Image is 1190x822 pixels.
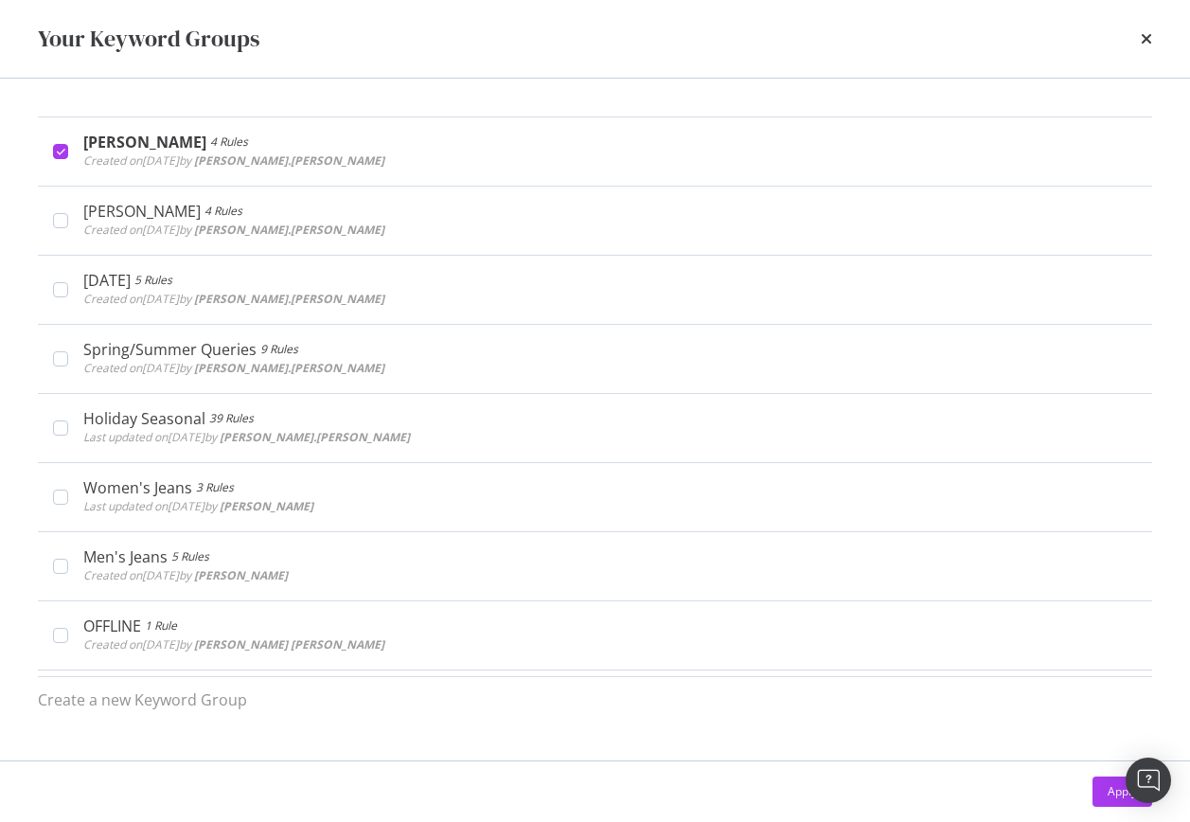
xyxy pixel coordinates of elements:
[83,567,288,583] span: Created on [DATE] by
[145,616,177,635] div: 1 Rule
[1126,758,1171,803] div: Open Intercom Messenger
[209,409,254,428] div: 39 Rules
[38,677,247,723] button: Create a new Keyword Group
[134,271,172,290] div: 5 Rules
[210,133,248,152] div: 4 Rules
[194,360,384,376] b: [PERSON_NAME].[PERSON_NAME]
[83,133,206,152] div: [PERSON_NAME]
[83,340,257,359] div: Spring/Summer Queries
[1141,23,1152,55] div: times
[171,547,209,566] div: 5 Rules
[83,409,205,428] div: Holiday Seasonal
[83,429,410,445] span: Last updated on [DATE] by
[38,23,259,55] div: Your Keyword Groups
[83,291,384,307] span: Created on [DATE] by
[83,478,192,497] div: Women's Jeans
[83,152,384,169] span: Created on [DATE] by
[38,689,247,711] div: Create a new Keyword Group
[83,616,141,635] div: OFFLINE
[196,478,234,497] div: 3 Rules
[83,360,384,376] span: Created on [DATE] by
[220,429,410,445] b: [PERSON_NAME].[PERSON_NAME]
[194,636,384,652] b: [PERSON_NAME] [PERSON_NAME]
[260,340,298,359] div: 9 Rules
[1108,783,1137,799] div: Apply
[83,202,201,221] div: [PERSON_NAME]
[83,498,313,514] span: Last updated on [DATE] by
[194,222,384,238] b: [PERSON_NAME].[PERSON_NAME]
[83,636,384,652] span: Created on [DATE] by
[83,271,131,290] div: [DATE]
[83,222,384,238] span: Created on [DATE] by
[194,152,384,169] b: [PERSON_NAME].[PERSON_NAME]
[194,567,288,583] b: [PERSON_NAME]
[220,498,313,514] b: [PERSON_NAME]
[83,547,168,566] div: Men's Jeans
[204,202,242,221] div: 4 Rules
[194,291,384,307] b: [PERSON_NAME].[PERSON_NAME]
[1092,777,1152,807] button: Apply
